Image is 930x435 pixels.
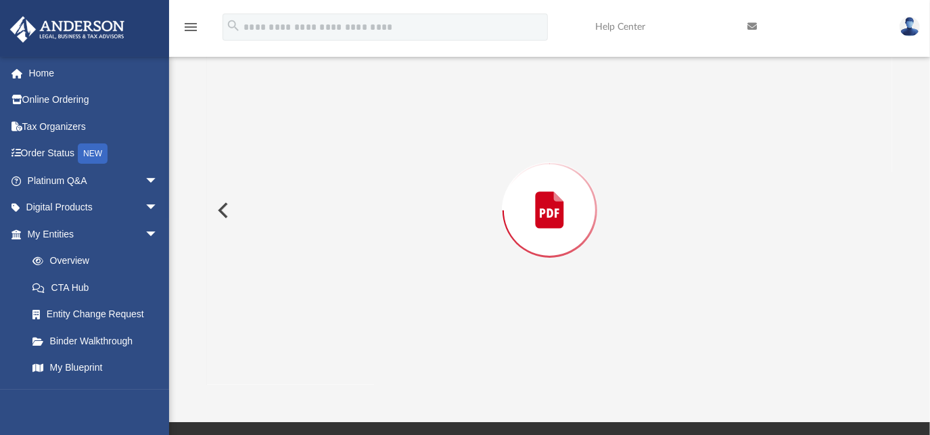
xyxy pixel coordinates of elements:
a: My Entitiesarrow_drop_down [9,221,179,248]
span: arrow_drop_down [145,194,172,222]
img: User Pic [900,17,920,37]
a: Entity Change Request [19,301,179,328]
a: Digital Productsarrow_drop_down [9,194,179,221]
a: Order StatusNEW [9,140,179,168]
a: My Blueprint [19,354,172,382]
a: Home [9,60,179,87]
a: Tax Organizers [9,113,179,140]
a: CTA Hub [19,274,179,301]
a: Online Ordering [9,87,179,114]
a: menu [183,26,199,35]
i: search [226,18,241,33]
a: Binder Walkthrough [19,327,179,354]
img: Anderson Advisors Platinum Portal [6,16,129,43]
a: Overview [19,248,179,275]
div: NEW [78,143,108,164]
span: arrow_drop_down [145,167,172,195]
a: Tax Due Dates [19,381,179,408]
i: menu [183,19,199,35]
a: Platinum Q&Aarrow_drop_down [9,167,179,194]
span: arrow_drop_down [145,221,172,248]
button: Previous File [207,191,237,229]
